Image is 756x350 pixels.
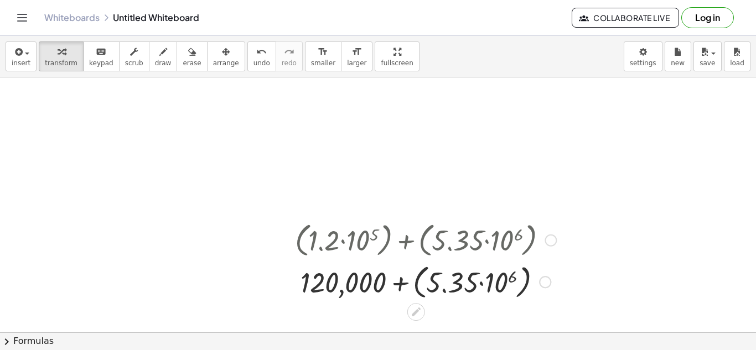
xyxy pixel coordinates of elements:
[318,45,328,59] i: format_size
[247,41,276,71] button: undoundo
[213,59,239,67] span: arrange
[665,41,691,71] button: new
[256,45,267,59] i: undo
[13,9,31,27] button: Toggle navigation
[305,41,341,71] button: format_sizesmaller
[351,45,362,59] i: format_size
[630,59,656,67] span: settings
[44,12,100,23] a: Whiteboards
[284,45,294,59] i: redo
[6,41,37,71] button: insert
[347,59,366,67] span: larger
[83,41,120,71] button: keyboardkeypad
[681,7,734,28] button: Log in
[671,59,685,67] span: new
[183,59,201,67] span: erase
[581,13,670,23] span: Collaborate Live
[89,59,113,67] span: keypad
[700,59,715,67] span: save
[341,41,372,71] button: format_sizelarger
[125,59,143,67] span: scrub
[282,59,297,67] span: redo
[149,41,178,71] button: draw
[407,303,425,321] div: Edit math
[12,59,30,67] span: insert
[693,41,722,71] button: save
[207,41,245,71] button: arrange
[155,59,172,67] span: draw
[375,41,419,71] button: fullscreen
[276,41,303,71] button: redoredo
[96,45,106,59] i: keyboard
[624,41,662,71] button: settings
[311,59,335,67] span: smaller
[177,41,207,71] button: erase
[724,41,750,71] button: load
[45,59,77,67] span: transform
[381,59,413,67] span: fullscreen
[119,41,149,71] button: scrub
[572,8,679,28] button: Collaborate Live
[253,59,270,67] span: undo
[730,59,744,67] span: load
[39,41,84,71] button: transform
